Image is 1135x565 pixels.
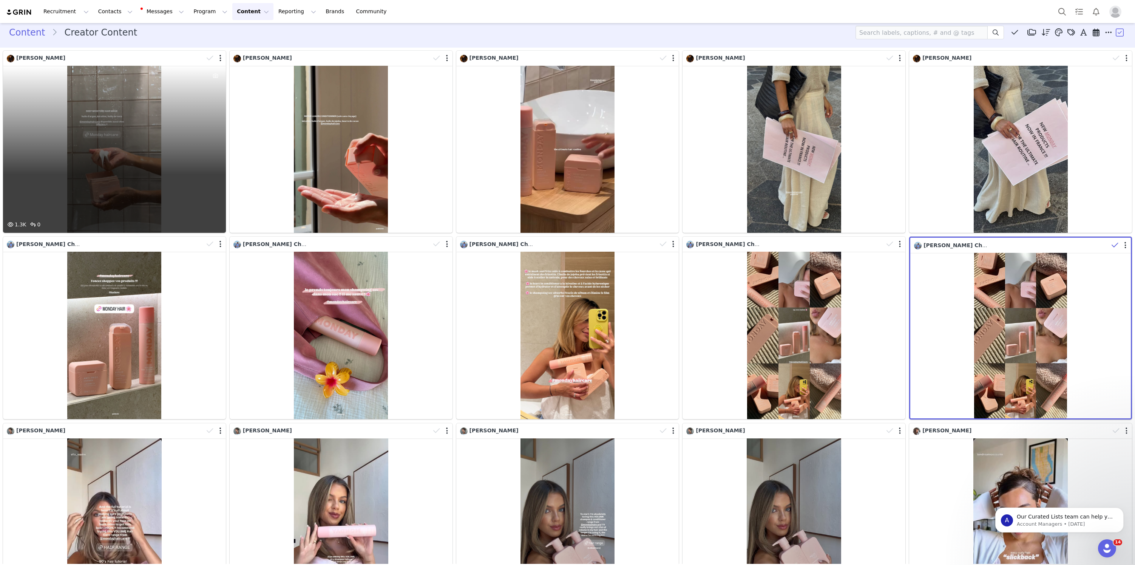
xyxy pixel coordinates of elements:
[686,55,694,62] img: 4f05ac0c-fa91-43b0-ab7f-47cb55cbf9c1.jpg
[9,26,52,39] a: Content
[189,3,232,20] button: Program
[233,55,241,62] img: 4f05ac0c-fa91-43b0-ab7f-47cb55cbf9c1.jpg
[686,427,694,435] img: 924ae1bd-03f3-4505-b6cf-702c60b97c19.jpg
[460,427,468,435] img: 924ae1bd-03f3-4505-b6cf-702c60b97c19.jpg
[469,241,586,247] span: [PERSON_NAME] Chav [PERSON_NAME]
[1088,3,1104,20] button: Notifications
[922,55,971,61] span: [PERSON_NAME]
[1071,3,1087,20] a: Tasks
[922,427,971,433] span: [PERSON_NAME]
[7,55,14,62] img: 4f05ac0c-fa91-43b0-ab7f-47cb55cbf9c1.jpg
[233,241,241,248] img: bcd3ae4b-b9ad-4a3a-8a38-8620e722c924.jpg
[7,427,14,435] img: 924ae1bd-03f3-4505-b6cf-702c60b97c19.jpg
[686,241,694,248] img: bcd3ae4b-b9ad-4a3a-8a38-8620e722c924.jpg
[1054,3,1070,20] button: Search
[16,427,65,433] span: [PERSON_NAME]
[94,3,137,20] button: Contacts
[243,427,292,433] span: [PERSON_NAME]
[6,221,26,228] span: 1.3K
[696,241,812,247] span: [PERSON_NAME] Chav [PERSON_NAME]
[7,241,14,248] img: bcd3ae4b-b9ad-4a3a-8a38-8620e722c924.jpg
[232,3,273,20] button: Content
[913,427,920,435] img: 352898b6-b35a-455a-b6da-a5cb18bf3548.jpg
[469,427,519,433] span: [PERSON_NAME]
[274,3,321,20] button: Reporting
[39,3,93,20] button: Recruitment
[923,242,1040,248] span: [PERSON_NAME] Chav [PERSON_NAME]
[1105,6,1129,18] button: Profile
[28,221,41,228] span: 0
[696,427,745,433] span: [PERSON_NAME]
[243,55,292,61] span: [PERSON_NAME]
[914,242,922,249] img: bcd3ae4b-b9ad-4a3a-8a38-8620e722c924.jpg
[696,55,745,61] span: [PERSON_NAME]
[321,3,351,20] a: Brands
[913,55,920,62] img: 4f05ac0c-fa91-43b0-ab7f-47cb55cbf9c1.jpg
[855,26,988,39] input: Search labels, captions, # and @ tags
[137,3,188,20] button: Messages
[233,427,241,435] img: 924ae1bd-03f3-4505-b6cf-702c60b97c19.jpg
[1109,6,1121,18] img: placeholder-profile.jpg
[16,241,133,247] span: [PERSON_NAME] Chav [PERSON_NAME]
[352,3,395,20] a: Community
[1098,539,1116,557] iframe: Intercom live chat
[6,9,32,16] img: grin logo
[16,55,65,61] span: [PERSON_NAME]
[469,55,519,61] span: [PERSON_NAME]
[984,492,1135,545] iframe: Intercom notifications message
[1113,539,1122,545] span: 14
[460,55,468,62] img: 4f05ac0c-fa91-43b0-ab7f-47cb55cbf9c1.jpg
[460,241,468,248] img: bcd3ae4b-b9ad-4a3a-8a38-8620e722c924.jpg
[243,241,360,247] span: [PERSON_NAME] Chav [PERSON_NAME]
